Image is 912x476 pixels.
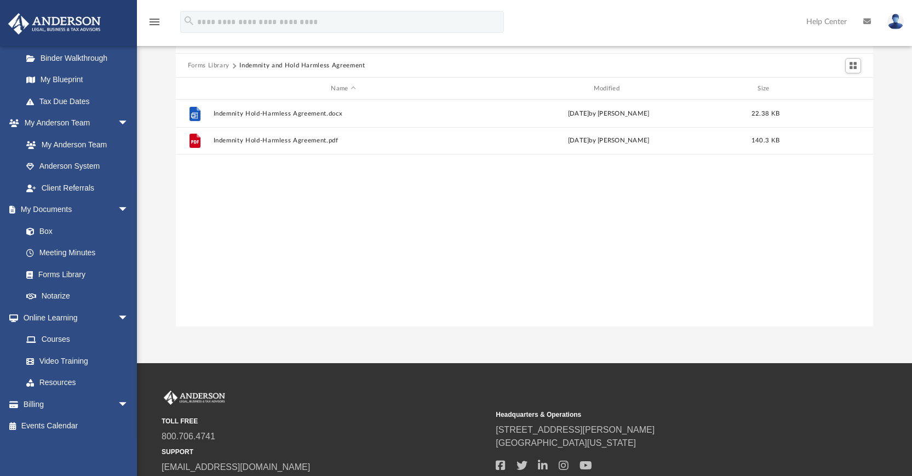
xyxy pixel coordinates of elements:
button: Indemnity Hold-Harmless Agreement.docx [213,110,473,117]
small: Headquarters & Operations [496,410,822,420]
a: Video Training [15,350,134,372]
button: Switch to Grid View [845,58,862,73]
a: 800.706.4741 [162,432,215,441]
div: [DATE] by [PERSON_NAME] [478,136,738,146]
a: [EMAIL_ADDRESS][DOMAIN_NAME] [162,462,310,472]
i: menu [148,15,161,28]
span: arrow_drop_down [118,199,140,221]
a: [GEOGRAPHIC_DATA][US_STATE] [496,438,636,448]
span: arrow_drop_down [118,393,140,416]
a: My Documentsarrow_drop_down [8,199,140,221]
a: Billingarrow_drop_down [8,393,145,415]
a: Meeting Minutes [15,242,140,264]
a: Forms Library [15,263,134,285]
small: TOLL FREE [162,416,488,426]
a: Anderson System [15,156,140,177]
a: menu [148,21,161,28]
span: 22.38 KB [752,111,779,117]
img: Anderson Advisors Platinum Portal [162,391,227,405]
a: Box [15,220,134,242]
img: User Pic [887,14,904,30]
div: [DATE] by [PERSON_NAME] [478,109,738,119]
small: SUPPORT [162,447,488,457]
i: search [183,15,195,27]
a: [STREET_ADDRESS][PERSON_NAME] [496,425,655,434]
a: My Anderson Teamarrow_drop_down [8,112,140,134]
div: id [181,84,208,94]
a: Binder Walkthrough [15,47,145,69]
a: Events Calendar [8,415,145,437]
div: Size [743,84,787,94]
div: Name [213,84,473,94]
a: My Blueprint [15,69,140,91]
div: id [792,84,869,94]
div: Modified [478,84,739,94]
a: Resources [15,372,140,394]
button: Indemnity and Hold Harmless Agreement [239,61,365,71]
a: Courses [15,329,140,351]
button: Indemnity Hold-Harmless Agreement.pdf [213,137,473,145]
span: arrow_drop_down [118,112,140,135]
div: grid [176,100,874,327]
span: arrow_drop_down [118,307,140,329]
a: Client Referrals [15,177,140,199]
a: Online Learningarrow_drop_down [8,307,140,329]
img: Anderson Advisors Platinum Portal [5,13,104,35]
a: Notarize [15,285,140,307]
button: Forms Library [188,61,230,71]
a: Tax Due Dates [15,90,145,112]
a: My Anderson Team [15,134,134,156]
span: 140.3 KB [752,137,779,144]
